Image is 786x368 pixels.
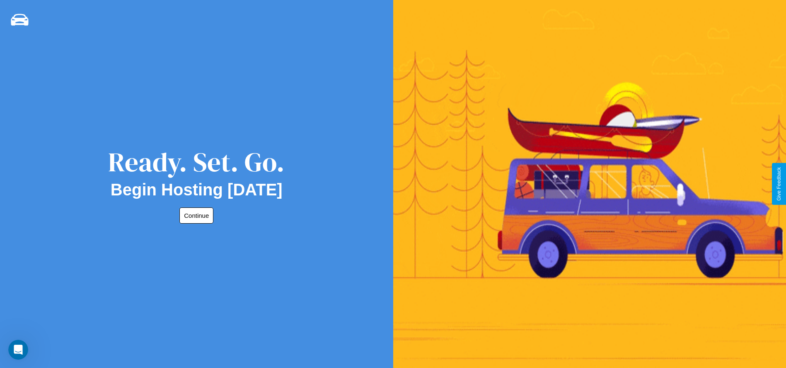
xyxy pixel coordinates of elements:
button: Continue [179,207,213,224]
div: Give Feedback [776,167,782,201]
h2: Begin Hosting [DATE] [111,180,283,199]
div: Ready. Set. Go. [108,144,285,180]
iframe: Intercom live chat [8,340,28,360]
